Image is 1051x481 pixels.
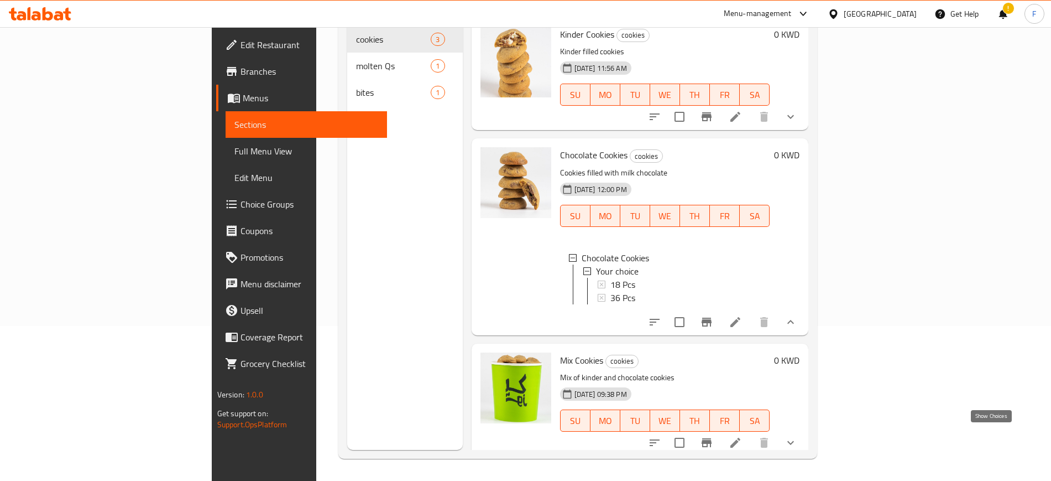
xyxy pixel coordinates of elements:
[347,22,463,110] nav: Menu sections
[216,271,387,297] a: Menu disclaimer
[216,244,387,271] a: Promotions
[560,371,770,385] p: Mix of kinder and chocolate cookies
[356,59,431,73] div: molten Qs
[777,430,804,456] button: show more
[560,166,770,180] p: Cookies filled with milk chocolate
[565,413,586,429] span: SU
[616,29,650,42] div: cookies
[347,79,463,106] div: bites1
[606,355,638,368] span: cookies
[617,29,649,42] span: cookies
[751,309,777,335] button: delete
[596,265,639,278] span: Your choice
[240,277,378,291] span: Menu disclaimer
[234,118,378,131] span: Sections
[590,84,620,106] button: MO
[216,218,387,244] a: Coupons
[680,84,710,106] button: TH
[226,138,387,164] a: Full Menu View
[650,410,680,432] button: WE
[620,84,650,106] button: TU
[668,105,691,128] span: Select to update
[710,205,740,227] button: FR
[710,410,740,432] button: FR
[565,87,586,103] span: SU
[641,104,668,130] button: sort-choices
[216,297,387,324] a: Upsell
[431,33,445,46] div: items
[347,26,463,53] div: cookies3
[714,413,735,429] span: FR
[650,205,680,227] button: WE
[784,316,797,329] svg: Show Choices
[356,33,431,46] span: cookies
[217,387,244,402] span: Version:
[590,410,620,432] button: MO
[480,27,551,97] img: Kinder Cookies
[217,406,268,421] span: Get support on:
[641,430,668,456] button: sort-choices
[610,278,635,291] span: 18 Pcs
[784,110,797,123] svg: Show Choices
[744,413,765,429] span: SA
[620,410,650,432] button: TU
[560,26,614,43] span: Kinder Cookies
[630,150,662,163] span: cookies
[710,84,740,106] button: FR
[243,91,378,105] span: Menus
[480,353,551,423] img: Mix Cookies
[751,104,777,130] button: delete
[655,208,676,224] span: WE
[625,87,646,103] span: TU
[216,191,387,218] a: Choice Groups
[684,413,705,429] span: TH
[560,205,590,227] button: SU
[714,208,735,224] span: FR
[714,87,735,103] span: FR
[347,53,463,79] div: molten Qs1
[570,184,631,195] span: [DATE] 12:00 PM
[625,208,646,224] span: TU
[625,413,646,429] span: TU
[693,309,720,335] button: Branch-specific-item
[774,353,799,368] h6: 0 KWD
[668,431,691,454] span: Select to update
[729,110,742,123] a: Edit menu item
[740,410,770,432] button: SA
[693,430,720,456] button: Branch-specific-item
[684,87,705,103] span: TH
[595,208,616,224] span: MO
[240,304,378,317] span: Upsell
[655,87,676,103] span: WE
[595,87,616,103] span: MO
[234,171,378,184] span: Edit Menu
[630,149,663,163] div: cookies
[590,205,620,227] button: MO
[570,389,631,400] span: [DATE] 09:38 PM
[774,147,799,163] h6: 0 KWD
[751,430,777,456] button: delete
[729,316,742,329] a: Edit menu item
[680,410,710,432] button: TH
[680,205,710,227] button: TH
[668,311,691,334] span: Select to update
[565,208,586,224] span: SU
[844,8,917,20] div: [GEOGRAPHIC_DATA]
[431,61,444,71] span: 1
[744,208,765,224] span: SA
[560,147,628,163] span: Chocolate Cookies
[777,104,804,130] button: show more
[777,309,804,335] button: show more
[582,251,649,265] span: Chocolate Cookies
[655,413,676,429] span: WE
[431,87,444,98] span: 1
[724,7,792,20] div: Menu-management
[240,224,378,237] span: Coupons
[216,350,387,377] a: Grocery Checklist
[480,147,551,218] img: Chocolate Cookies
[356,86,431,99] span: bites
[431,34,444,45] span: 3
[605,355,639,368] div: cookies
[431,86,445,99] div: items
